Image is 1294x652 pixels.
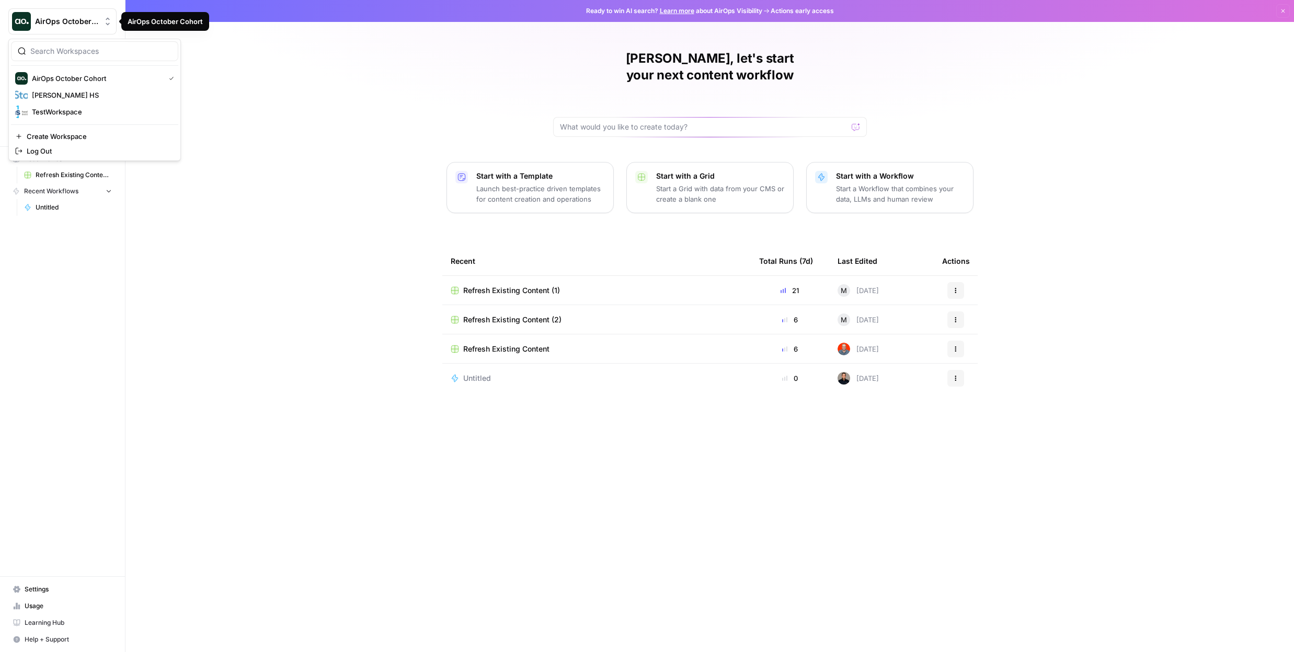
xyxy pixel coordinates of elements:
[451,373,742,383] a: Untitled
[36,203,112,212] span: Untitled
[19,167,117,183] a: Refresh Existing Content (1)
[841,285,847,296] span: M
[759,373,821,383] div: 0
[32,73,161,84] span: AirOps October Cohort
[838,343,850,355] img: 698zlg3kfdwlkwrbrsgpwna4smrc
[476,183,605,204] p: Launch best-practice driven templates for content creation and operations
[8,631,117,648] button: Help + Support
[15,106,28,118] img: TestWorkspace Logo
[27,131,170,142] span: Create Workspace
[25,601,112,611] span: Usage
[759,247,813,275] div: Total Runs (7d)
[841,315,847,325] span: M
[626,162,794,213] button: Start with a GridStart a Grid with data from your CMS or create a blank one
[451,344,742,354] a: Refresh Existing Content
[463,315,562,325] span: Refresh Existing Content (2)
[8,8,117,34] button: Workspace: AirOps October Cohort
[836,171,965,181] p: Start with a Workflow
[771,6,834,16] span: Actions early access
[25,635,112,644] span: Help + Support
[463,344,549,354] span: Refresh Existing Content
[553,50,867,84] h1: [PERSON_NAME], let's start your next content workflow
[32,90,170,100] span: [PERSON_NAME] HS
[806,162,974,213] button: Start with a WorkflowStart a Workflow that combines your data, LLMs and human review
[8,598,117,614] a: Usage
[27,146,170,156] span: Log Out
[25,585,112,594] span: Settings
[660,7,694,15] a: Learn more
[11,144,178,158] a: Log Out
[8,39,181,161] div: Workspace: AirOps October Cohort
[838,372,879,385] div: [DATE]
[8,183,117,199] button: Recent Workflows
[759,315,821,325] div: 6
[838,372,850,385] img: gakg5ozwg7i5ne5ujip7i34nl3nv
[836,183,965,204] p: Start a Workflow that combines your data, LLMs and human review
[32,107,170,117] span: TestWorkspace
[586,6,762,16] span: Ready to win AI search? about AirOps Visibility
[463,373,491,383] span: Untitled
[463,285,560,296] span: Refresh Existing Content (1)
[8,581,117,598] a: Settings
[838,284,879,297] div: [DATE]
[451,315,742,325] a: Refresh Existing Content (2)
[838,313,879,326] div: [DATE]
[560,122,848,132] input: What would you like to create today?
[15,72,28,85] img: AirOps October Cohort Logo
[24,187,78,196] span: Recent Workflows
[451,247,742,275] div: Recent
[838,343,879,355] div: [DATE]
[446,162,614,213] button: Start with a TemplateLaunch best-practice driven templates for content creation and operations
[656,171,785,181] p: Start with a Grid
[12,12,31,31] img: AirOps October Cohort Logo
[15,89,28,101] img: Mary HS Logo
[30,46,171,56] input: Search Workspaces
[36,170,112,180] span: Refresh Existing Content (1)
[476,171,605,181] p: Start with a Template
[838,247,877,275] div: Last Edited
[759,285,821,296] div: 21
[35,16,98,27] span: AirOps October Cohort
[759,344,821,354] div: 6
[8,614,117,631] a: Learning Hub
[25,618,112,627] span: Learning Hub
[451,285,742,296] a: Refresh Existing Content (1)
[11,129,178,144] a: Create Workspace
[942,247,970,275] div: Actions
[656,183,785,204] p: Start a Grid with data from your CMS or create a blank one
[19,199,117,216] a: Untitled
